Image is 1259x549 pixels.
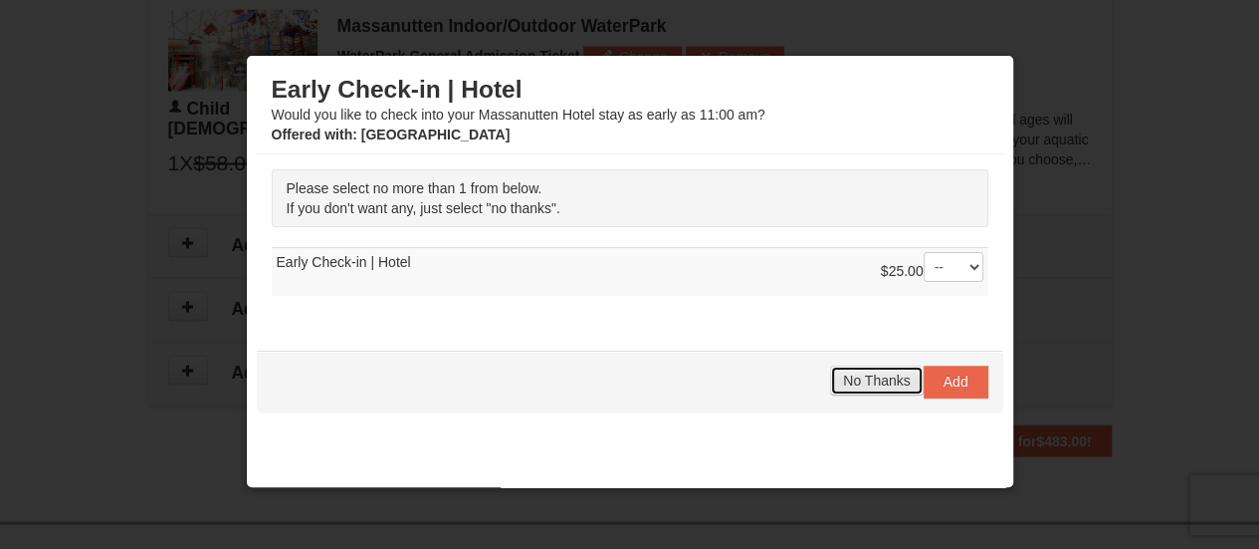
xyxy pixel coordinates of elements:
td: Early Check-in | Hotel [272,248,988,297]
div: $25.00 [881,252,983,292]
h3: Early Check-in | Hotel [272,75,988,105]
strong: : [GEOGRAPHIC_DATA] [272,127,511,142]
span: No Thanks [843,373,910,389]
div: Would you like to check into your Massanutten Hotel stay as early as 11:00 am? [272,75,988,144]
button: No Thanks [830,366,923,396]
span: Please select no more than 1 from below. [287,180,542,196]
span: Add [944,374,968,390]
span: If you don't want any, just select "no thanks". [287,200,560,216]
span: Offered with [272,127,353,142]
button: Add [924,366,988,398]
